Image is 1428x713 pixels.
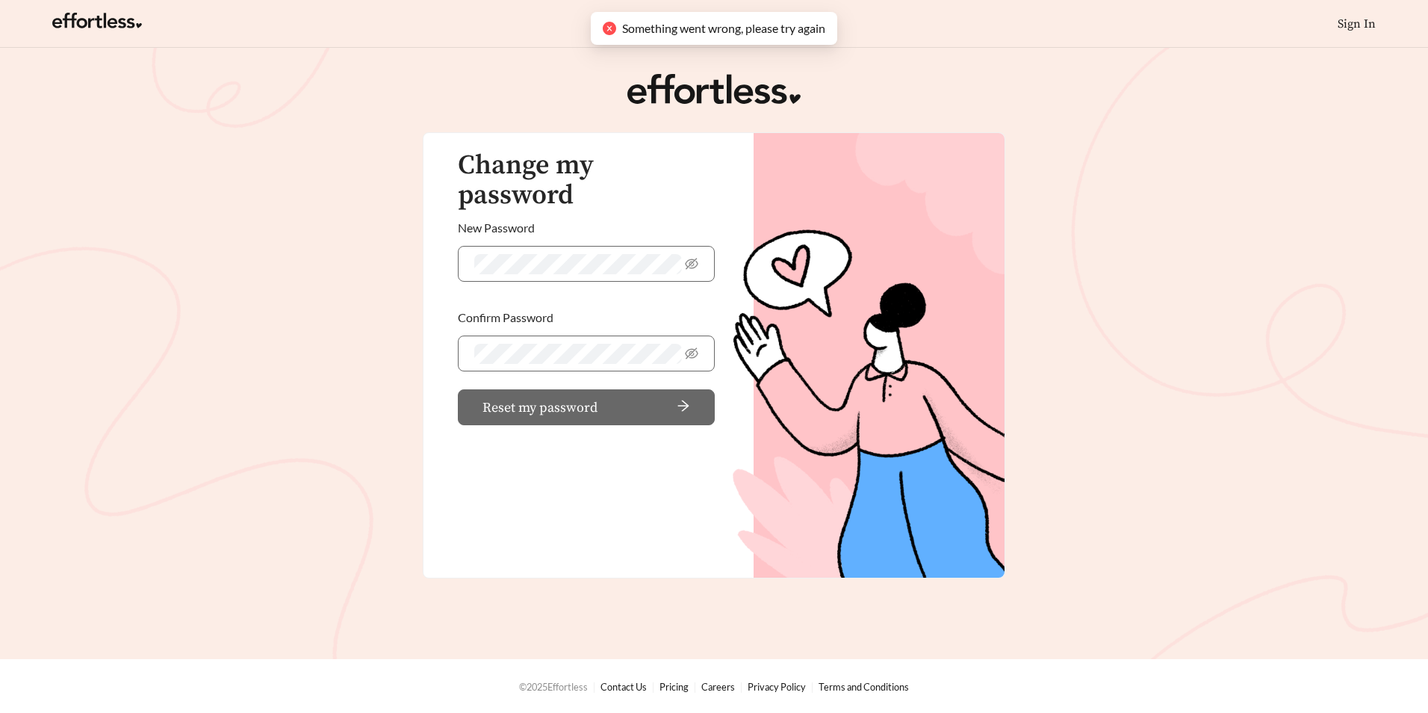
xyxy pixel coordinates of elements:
a: Contact Us [600,681,647,693]
span: close-circle [603,22,616,35]
span: eye-invisible [685,257,698,271]
h3: Change my password [458,151,715,210]
label: Confirm Password [458,300,553,336]
span: Something went wrong, please try again [622,21,825,35]
a: Sign In [1338,16,1376,31]
input: New Password [474,254,682,274]
a: Pricing [659,681,689,693]
button: Reset my passwordarrow-right [458,389,715,425]
span: eye-invisible [685,347,698,360]
span: © 2025 Effortless [519,681,588,693]
a: Careers [701,681,735,693]
a: Terms and Conditions [819,681,909,693]
a: Privacy Policy [748,681,806,693]
input: Confirm Password [474,344,682,364]
label: New Password [458,210,535,246]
